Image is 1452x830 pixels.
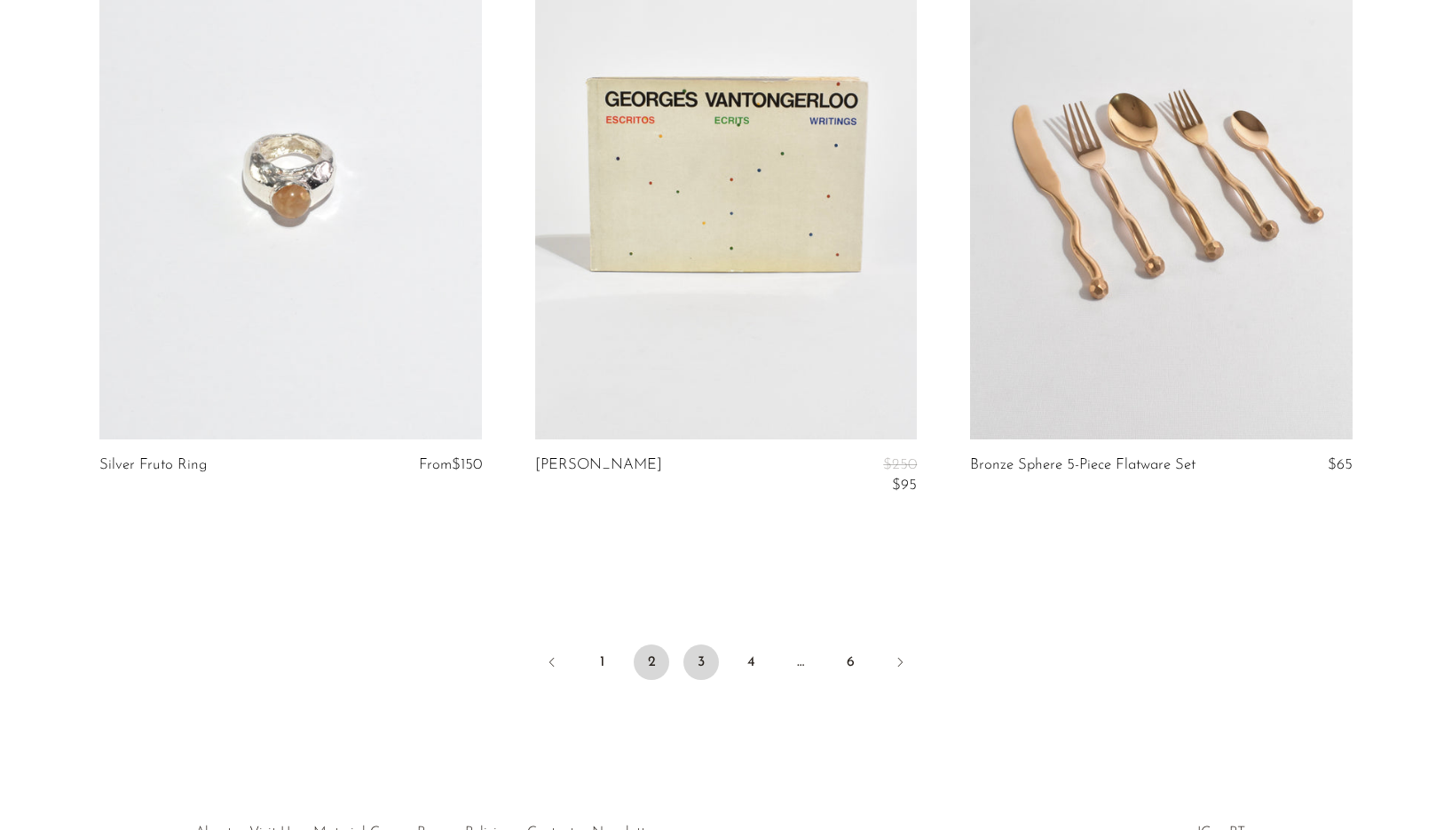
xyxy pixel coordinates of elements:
[783,644,818,680] span: …
[733,644,769,680] a: 4
[634,644,669,680] span: 2
[970,457,1196,473] a: Bronze Sphere 5-Piece Flatware Set
[683,644,719,680] a: 3
[883,457,917,472] span: $250
[377,457,481,473] div: From
[534,644,570,684] a: Previous
[99,457,207,473] a: Silver Fruto Ring
[892,478,917,493] span: $95
[882,644,918,684] a: Next
[584,644,619,680] a: 1
[452,457,482,472] span: $150
[833,644,868,680] a: 6
[1328,457,1353,472] span: $65
[535,457,662,494] a: [PERSON_NAME]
